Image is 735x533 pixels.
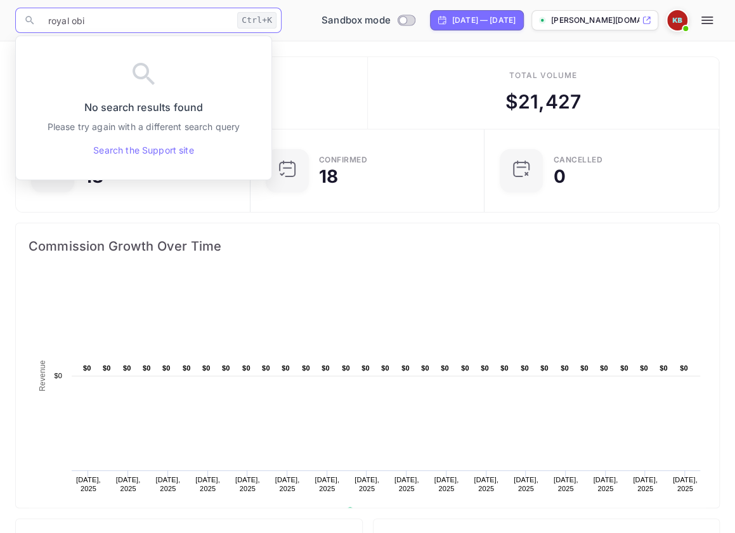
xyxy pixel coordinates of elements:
[509,70,577,81] div: Total volume
[600,364,608,372] text: $0
[202,364,211,372] text: $0
[316,13,420,28] div: Switch to Production mode
[381,364,389,372] text: $0
[195,476,220,492] text: [DATE], 2025
[282,364,290,372] text: $0
[553,168,565,185] div: 0
[553,156,602,164] div: CANCELLED
[29,236,706,256] span: Commission Growth Over Time
[430,10,524,30] div: Click to change the date range period
[667,10,687,30] img: Kris Banerjee
[514,476,538,492] text: [DATE], 2025
[554,476,578,492] text: [DATE], 2025
[421,364,429,372] text: $0
[461,364,469,372] text: $0
[474,476,498,492] text: [DATE], 2025
[222,364,230,372] text: $0
[580,364,589,372] text: $0
[242,364,250,372] text: $0
[275,476,300,492] text: [DATE], 2025
[162,364,171,372] text: $0
[84,100,203,115] p: No search results found
[593,476,618,492] text: [DATE], 2025
[500,364,509,372] text: $0
[48,120,240,133] p: Please try again with a different search query
[394,476,419,492] text: [DATE], 2025
[561,364,569,372] text: $0
[505,88,581,116] div: $ 21,427
[441,364,449,372] text: $0
[262,364,270,372] text: $0
[237,12,276,29] div: Ctrl+K
[116,476,141,492] text: [DATE], 2025
[358,507,391,516] text: Revenue
[452,15,516,26] div: [DATE] — [DATE]
[235,476,260,492] text: [DATE], 2025
[680,364,688,372] text: $0
[322,364,330,372] text: $0
[183,364,191,372] text: $0
[673,476,698,492] text: [DATE], 2025
[54,372,62,379] text: $0
[84,168,103,185] div: 18
[361,364,370,372] text: $0
[521,364,529,372] text: $0
[38,360,47,391] text: Revenue
[354,476,379,492] text: [DATE], 2025
[342,364,350,372] text: $0
[551,15,639,26] p: [PERSON_NAME][DOMAIN_NAME]...
[633,476,658,492] text: [DATE], 2025
[83,364,91,372] text: $0
[76,476,101,492] text: [DATE], 2025
[620,364,628,372] text: $0
[481,364,489,372] text: $0
[640,364,648,372] text: $0
[319,156,368,164] div: Confirmed
[103,364,111,372] text: $0
[155,476,180,492] text: [DATE], 2025
[322,13,391,28] span: Sandbox mode
[315,476,339,492] text: [DATE], 2025
[540,364,549,372] text: $0
[93,143,193,157] a: Search the Support site
[41,8,232,33] input: Search (e.g. bookings, documentation)
[143,364,151,372] text: $0
[123,364,131,372] text: $0
[302,364,310,372] text: $0
[660,364,668,372] text: $0
[401,364,410,372] text: $0
[319,168,338,185] div: 18
[434,476,459,492] text: [DATE], 2025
